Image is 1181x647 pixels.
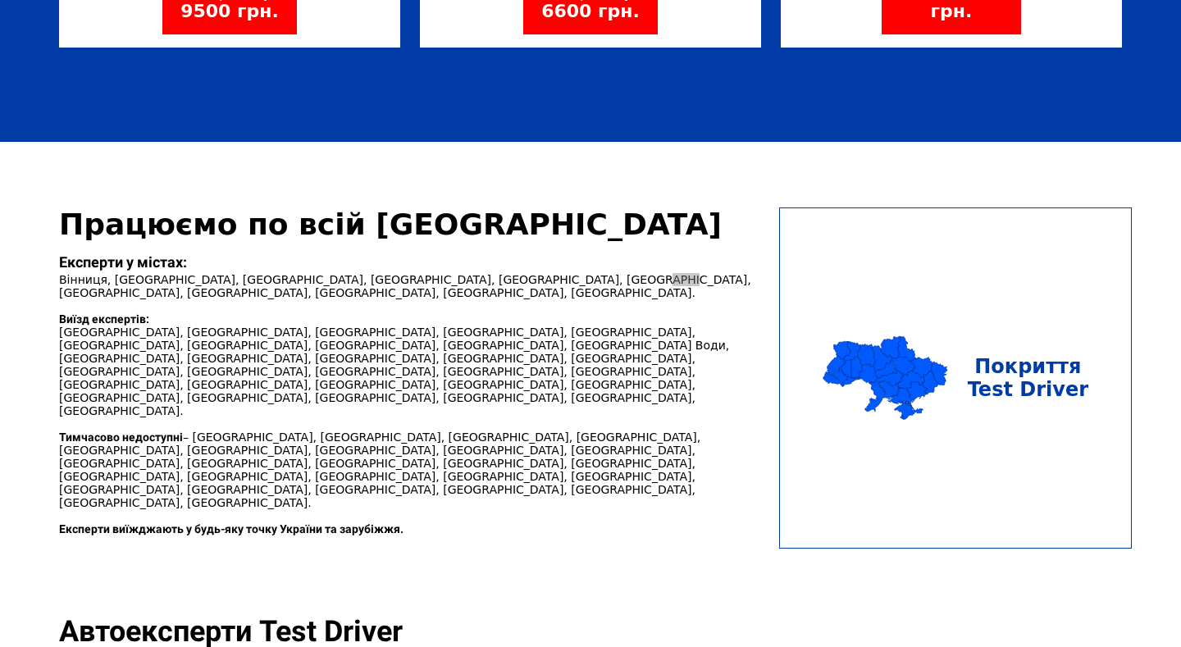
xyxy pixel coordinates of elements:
strong: Експерти у містах: [59,253,187,271]
p: Вінниця, [GEOGRAPHIC_DATA], [GEOGRAPHIC_DATA], [GEOGRAPHIC_DATA], [GEOGRAPHIC_DATA], [GEOGRAPHIC_... [59,251,769,299]
div: 6600 грн. [541,1,640,21]
div: Працюємо по всій [GEOGRAPHIC_DATA] [59,207,769,241]
strong: Експерти виїжджають у будь-яку точку України та зарубіжжя. [59,522,404,535]
p: [GEOGRAPHIC_DATA], [GEOGRAPHIC_DATA], [GEOGRAPHIC_DATA], [GEOGRAPHIC_DATA], [GEOGRAPHIC_DATA], [G... [59,312,769,417]
div: Покриття Test Driver [958,355,1098,401]
img: ukraine [823,335,948,420]
p: – [GEOGRAPHIC_DATA], [GEOGRAPHIC_DATA], [GEOGRAPHIC_DATA], [GEOGRAPHIC_DATA], [GEOGRAPHIC_DATA], ... [59,431,769,509]
div: 9500 грн. [180,1,279,21]
strong: Тимчасово недоступні [59,431,183,444]
strong: Виїзд експертів: [59,312,149,326]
